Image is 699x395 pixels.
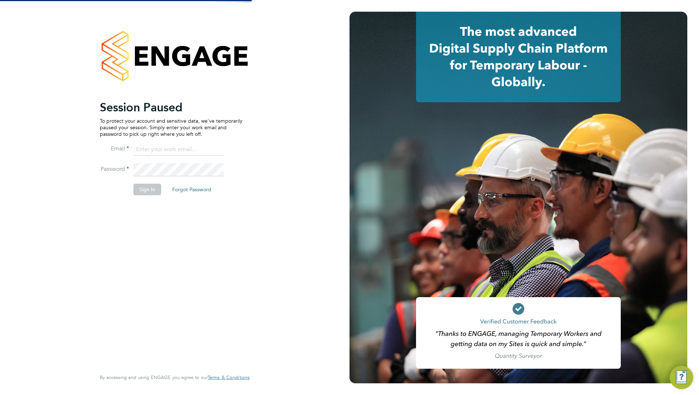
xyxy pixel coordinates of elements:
button: Engage Resource Center [670,366,693,389]
h2: Session Paused [100,100,242,115]
a: Terms & Conditions [208,375,250,380]
button: Forgot Password [166,184,217,195]
label: Password [100,165,129,173]
button: Sign In [133,184,161,195]
input: Enter your work email... [133,143,224,156]
label: Email [100,145,129,153]
p: To protect your account and sensitive data, we've temporarily paused your session. Simply enter y... [100,118,242,138]
span: By accessing and using ENGAGE you agree to our [100,374,250,380]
